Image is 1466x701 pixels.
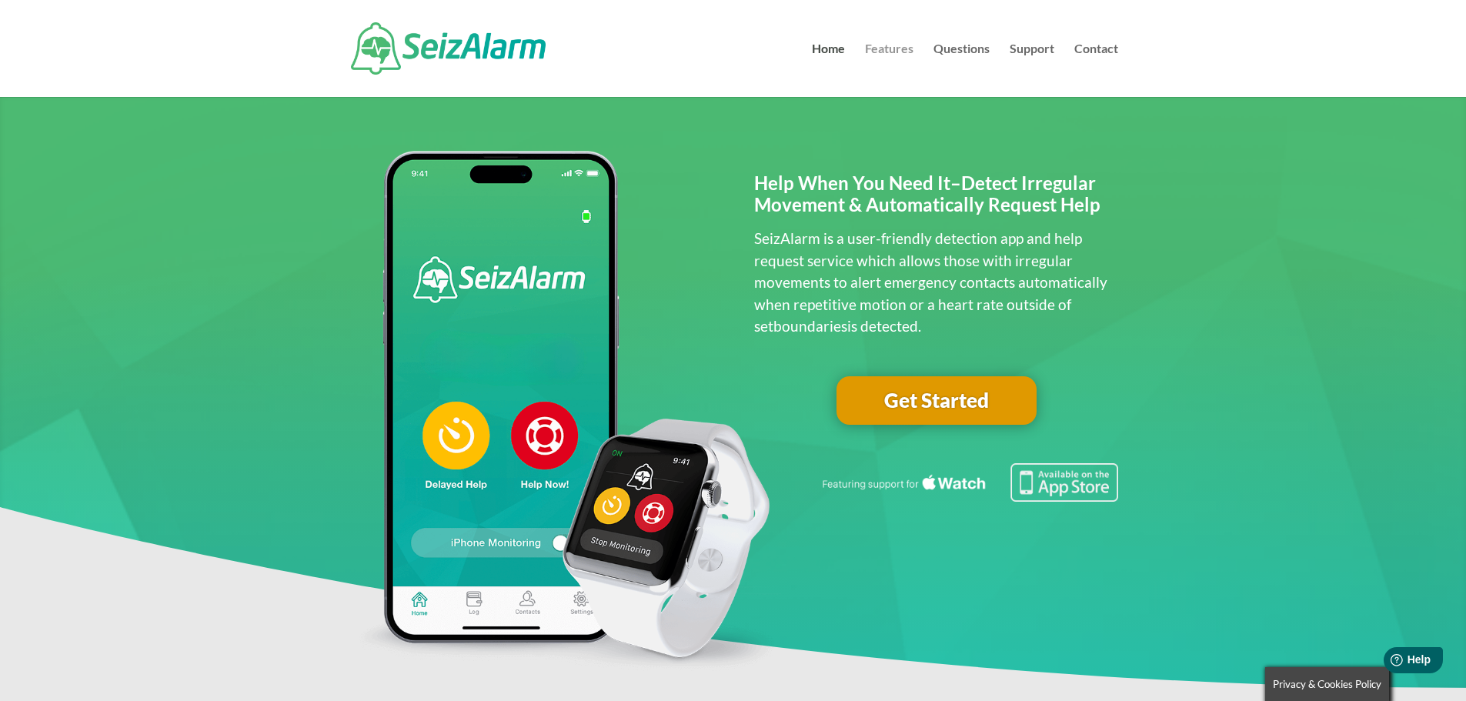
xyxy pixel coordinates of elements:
iframe: Help widget launcher [1329,641,1449,684]
a: Questions [933,43,990,97]
a: Contact [1074,43,1118,97]
a: Support [1010,43,1054,97]
img: Seizure detection available in the Apple App Store. [820,463,1118,502]
a: Get Started [837,376,1037,426]
a: Features [865,43,913,97]
h2: Help When You Need It–Detect Irregular Movement & Automatically Request Help [754,172,1118,225]
p: SeizAlarm is a user-friendly detection app and help request service which allows those with irreg... [754,228,1118,338]
a: Home [812,43,845,97]
span: Privacy & Cookies Policy [1273,678,1381,690]
img: seizalarm-apple-devices [348,151,781,672]
span: boundaries [773,317,847,335]
a: Featuring seizure detection support for the Apple Watch [820,487,1118,505]
img: SeizAlarm [351,22,546,75]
